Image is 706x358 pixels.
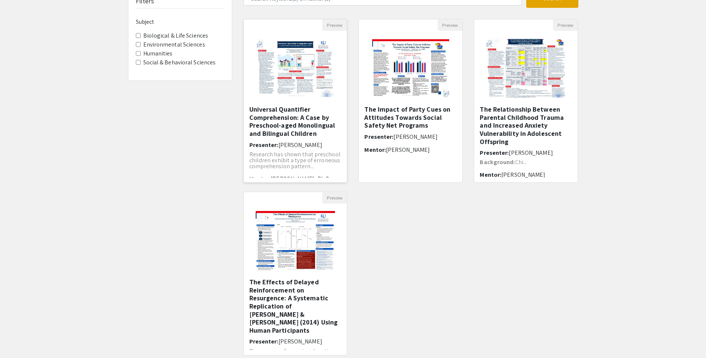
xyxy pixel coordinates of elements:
[249,175,271,183] span: Mentor:
[364,105,457,130] h5: The Impact of Party Cues on Attitudes Towards Social Safety Net Programs
[249,278,342,334] h5: The Effects of Delayed Reinforcement on Resurgence: A Systematic Replication of [PERSON_NAME] & [...
[553,19,578,31] button: Preview
[474,19,578,183] div: Open Presentation <p class="ql-align-center"><strong>The Relationship Between Parental Childhood ...
[365,31,457,105] img: <p>The Impact of Party Cues on Attitudes Towards Social Safety Net Programs</p>
[249,150,341,170] span: Research has shown that preschool children exhibit a type of erroneous comprehension pattern...
[143,49,173,58] label: Humanities
[243,19,348,183] div: Open Presentation <p>Universal Quantifier Comprehension: A Case by Preschool-aged Monolingual and...
[249,105,342,137] h5: Universal Quantifier Comprehension: A Case by Preschool-aged Monolingual and Bilingual Children
[248,204,342,278] img: <p class="ql-align-center">The Effects of Delayed Reinforcement on Resurgence: A Systematic Repli...
[364,133,457,140] h6: Presenter:
[480,105,572,146] h5: The Relationship Between Parental Childhood Trauma and Increased Anxiety Vulnerability in Adolesc...
[249,348,342,354] p: Resurgence of a previously extin...
[6,325,32,352] iframe: Chat
[278,141,322,149] span: [PERSON_NAME]
[136,18,224,25] h6: Subject
[480,158,515,166] strong: Background:
[249,31,341,105] img: <p>Universal Quantifier Comprehension: A Case by Preschool-aged Monolingual and Bilingual Childre...
[501,171,545,179] span: [PERSON_NAME]
[249,141,342,148] h6: Presenter:
[143,40,205,49] label: Environmental Sciences
[364,146,386,154] span: Mentor:
[322,19,347,31] button: Preview
[479,31,573,105] img: <p class="ql-align-center"><strong>The Relationship Between Parental Childhood Trauma and Increas...
[143,31,208,40] label: Biological & Life Sciences
[278,338,322,345] span: [PERSON_NAME]
[480,159,572,165] p: Chi...
[480,149,572,156] h6: Presenter:
[509,149,553,157] span: [PERSON_NAME]
[438,19,462,31] button: Preview
[393,133,437,141] span: [PERSON_NAME]
[358,19,463,183] div: Open Presentation <p>The Impact of Party Cues on Attitudes Towards Social Safety Net Programs</p>
[249,338,342,345] h6: Presenter:
[243,192,348,355] div: Open Presentation <p class="ql-align-center">The Effects of Delayed Reinforcement on Resurgence: ...
[322,192,347,204] button: Preview
[143,58,216,67] label: Social & Behavioral Sciences
[271,175,330,183] span: [PERSON_NAME], Ph.D.
[480,171,501,179] span: Mentor:
[386,146,430,154] span: [PERSON_NAME]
